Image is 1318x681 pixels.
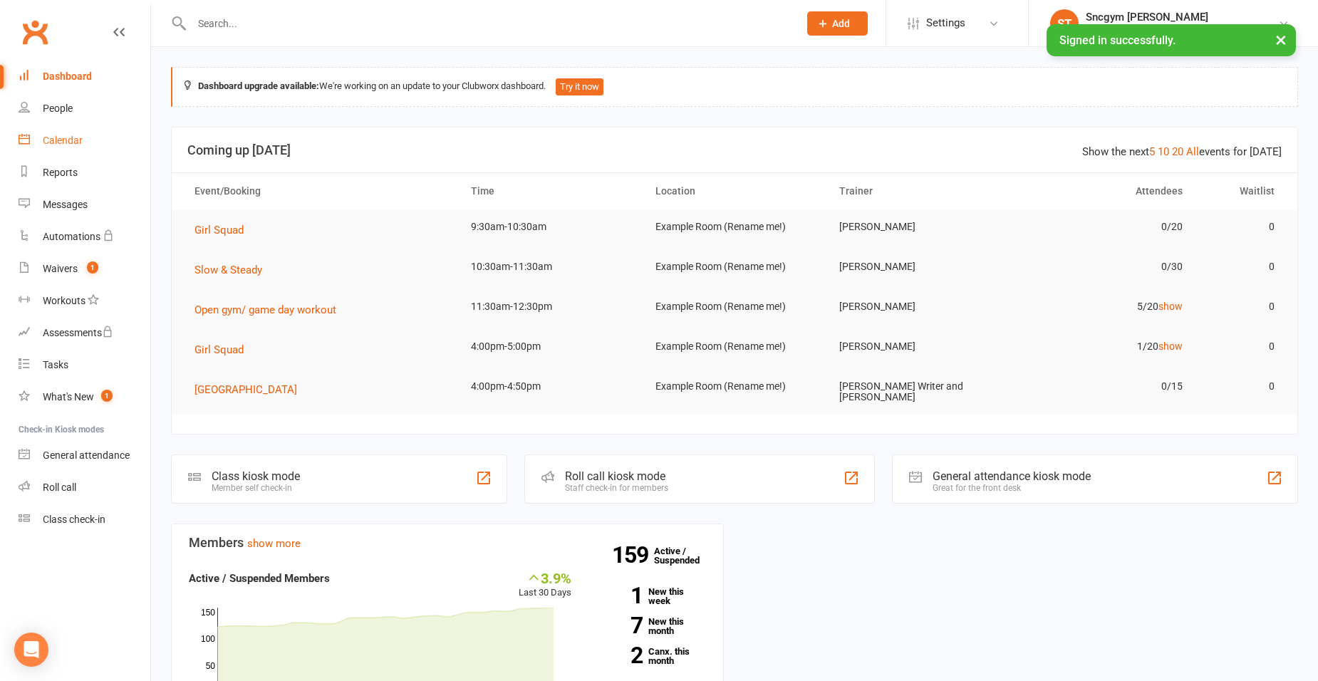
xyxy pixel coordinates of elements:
td: Example Room (Rename me!) [643,330,827,363]
td: [PERSON_NAME] [826,290,1011,323]
td: 0 [1195,210,1287,244]
span: Slow & Steady [194,264,262,276]
span: Open gym/ game day workout [194,303,336,316]
a: Dashboard [19,61,150,93]
td: 10:30am-11:30am [458,250,643,284]
td: [PERSON_NAME] [826,250,1011,284]
div: 3.9% [519,570,571,586]
a: General attendance kiosk mode [19,440,150,472]
div: Member self check-in [212,483,300,493]
button: Girl Squad [194,222,254,239]
div: Workouts [43,295,85,306]
div: We're working on an update to your Clubworx dashboard. [171,67,1298,107]
h3: Coming up [DATE] [187,143,1282,157]
td: Example Room (Rename me!) [643,250,827,284]
span: Signed in successfully. [1059,33,1176,47]
a: Clubworx [17,14,53,50]
a: Waivers 1 [19,253,150,285]
div: Assessments [43,327,113,338]
div: Class kiosk mode [212,469,300,483]
td: [PERSON_NAME] Writer and [PERSON_NAME] [826,370,1011,415]
a: 159Active / Suspended [654,536,717,576]
button: × [1268,24,1294,55]
div: ST [1050,9,1079,38]
a: show [1158,340,1183,352]
td: [PERSON_NAME] [826,210,1011,244]
td: 4:00pm-4:50pm [458,370,643,403]
a: Automations [19,221,150,253]
input: Search... [187,14,789,33]
td: 0 [1195,290,1287,323]
a: 2Canx. this month [593,647,706,665]
td: 11:30am-12:30pm [458,290,643,323]
div: Automations [43,231,100,242]
a: 10 [1158,145,1169,158]
div: S & C Fitness (The Squad & Challenge Crew) [1086,24,1278,36]
strong: 7 [593,615,643,636]
a: Roll call [19,472,150,504]
div: Class check-in [43,514,105,525]
button: [GEOGRAPHIC_DATA] [194,381,307,398]
div: Tasks [43,359,68,370]
div: Reports [43,167,78,178]
td: Example Room (Rename me!) [643,370,827,403]
td: 0 [1195,330,1287,363]
div: Staff check-in for members [565,483,668,493]
a: What's New1 [19,381,150,413]
td: 9:30am-10:30am [458,210,643,244]
td: [PERSON_NAME] [826,330,1011,363]
td: 0 [1195,250,1287,284]
strong: 159 [612,544,654,566]
span: 1 [101,390,113,402]
a: 5 [1149,145,1155,158]
a: 1New this week [593,587,706,605]
div: General attendance kiosk mode [933,469,1091,483]
td: Example Room (Rename me!) [643,290,827,323]
div: Roll call [43,482,76,493]
div: Waivers [43,263,78,274]
div: Last 30 Days [519,570,571,601]
th: Attendees [1011,173,1195,209]
span: 1 [87,261,98,274]
div: Great for the front desk [933,483,1091,493]
th: Trainer [826,173,1011,209]
th: Location [643,173,827,209]
span: Girl Squad [194,224,244,236]
td: 0/20 [1011,210,1195,244]
div: Roll call kiosk mode [565,469,668,483]
strong: Dashboard upgrade available: [198,80,319,91]
a: Workouts [19,285,150,317]
a: Class kiosk mode [19,504,150,536]
a: show more [247,537,301,550]
td: 0 [1195,370,1287,403]
a: Calendar [19,125,150,157]
a: Tasks [19,349,150,381]
th: Waitlist [1195,173,1287,209]
th: Event/Booking [182,173,458,209]
a: Messages [19,189,150,221]
div: Show the next events for [DATE] [1082,143,1282,160]
td: 4:00pm-5:00pm [458,330,643,363]
div: Calendar [43,135,83,146]
button: Add [807,11,868,36]
td: 0/30 [1011,250,1195,284]
div: Open Intercom Messenger [14,633,48,667]
h3: Members [189,536,706,550]
a: Reports [19,157,150,189]
a: show [1158,301,1183,312]
a: Assessments [19,317,150,349]
a: 20 [1172,145,1183,158]
td: 5/20 [1011,290,1195,323]
button: Open gym/ game day workout [194,301,346,318]
th: Time [458,173,643,209]
strong: 1 [593,585,643,606]
div: General attendance [43,449,130,461]
td: Example Room (Rename me!) [643,210,827,244]
a: All [1186,145,1199,158]
span: Girl Squad [194,343,244,356]
td: 1/20 [1011,330,1195,363]
div: Messages [43,199,88,210]
span: Add [832,18,850,29]
div: People [43,103,73,114]
div: What's New [43,391,94,402]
